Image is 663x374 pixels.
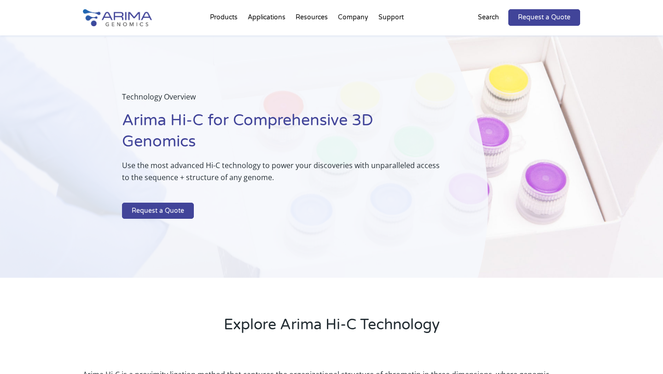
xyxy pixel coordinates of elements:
[122,110,442,159] h1: Arima Hi-C for Comprehensive 3D Genomics
[122,159,442,191] p: Use the most advanced Hi-C technology to power your discoveries with unparalleled access to the s...
[122,91,442,110] p: Technology Overview
[83,9,152,26] img: Arima-Genomics-logo
[83,315,580,342] h2: Explore Arima Hi-C Technology
[122,203,194,219] a: Request a Quote
[508,9,580,26] a: Request a Quote
[478,12,499,23] p: Search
